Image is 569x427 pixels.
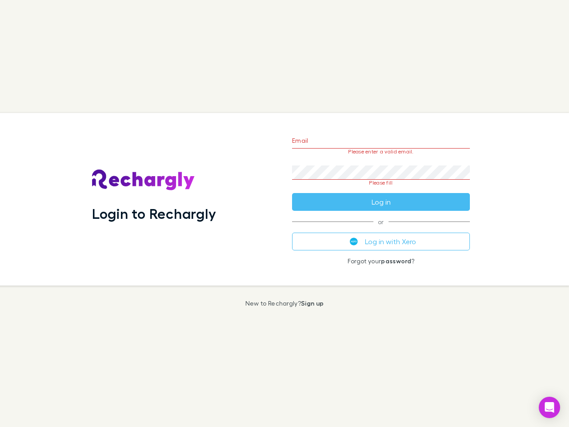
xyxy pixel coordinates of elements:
p: Please enter a valid email. [292,149,470,155]
a: Sign up [301,299,324,307]
span: or [292,222,470,222]
div: Open Intercom Messenger [539,397,560,418]
img: Xero's logo [350,238,358,246]
img: Rechargly's Logo [92,169,195,191]
p: New to Rechargly? [245,300,324,307]
p: Forgot your ? [292,258,470,265]
button: Log in with Xero [292,233,470,250]
h1: Login to Rechargly [92,205,216,222]
p: Please fill [292,180,470,186]
button: Log in [292,193,470,211]
a: password [381,257,411,265]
